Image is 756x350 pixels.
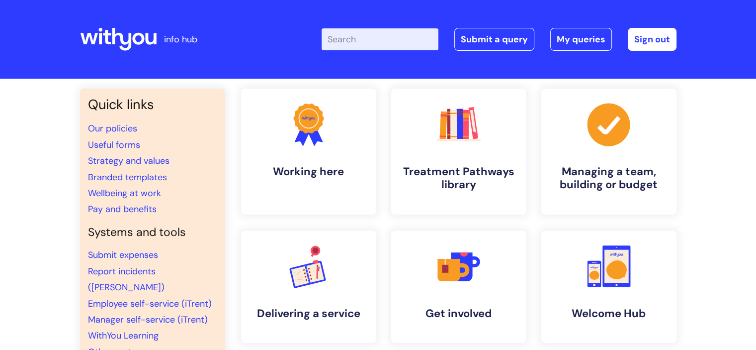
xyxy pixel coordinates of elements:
[88,298,212,310] a: Employee self-service (iTrent)
[88,171,167,183] a: Branded templates
[241,89,376,215] a: Working here
[88,249,158,261] a: Submit expenses
[249,165,368,178] h4: Working here
[249,307,368,320] h4: Delivering a service
[541,231,676,343] a: Welcome Hub
[322,28,438,50] input: Search
[399,307,518,320] h4: Get involved
[88,330,159,342] a: WithYou Learning
[391,231,526,343] a: Get involved
[628,28,676,51] a: Sign out
[164,31,197,47] p: info hub
[88,265,165,293] a: Report incidents ([PERSON_NAME])
[454,28,534,51] a: Submit a query
[88,139,140,151] a: Useful forms
[88,187,161,199] a: Wellbeing at work
[541,89,676,215] a: Managing a team, building or budget
[549,165,669,192] h4: Managing a team, building or budget
[322,28,676,51] div: | -
[88,122,137,134] a: Our policies
[399,165,518,192] h4: Treatment Pathways library
[88,155,169,167] a: Strategy and values
[241,231,376,343] a: Delivering a service
[88,203,157,215] a: Pay and benefits
[549,307,669,320] h4: Welcome Hub
[550,28,612,51] a: My queries
[88,314,208,326] a: Manager self-service (iTrent)
[88,226,217,239] h4: Systems and tools
[88,97,217,113] h3: Quick links
[391,89,526,215] a: Treatment Pathways library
